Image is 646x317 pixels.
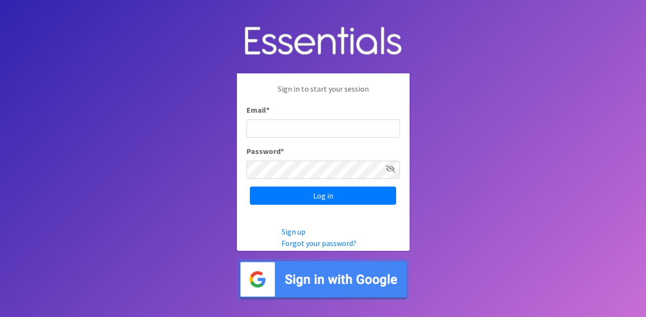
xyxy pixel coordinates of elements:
label: Email [247,104,270,116]
input: Log in [250,187,396,205]
abbr: required [281,146,284,156]
abbr: required [266,105,270,115]
img: Human Essentials [237,17,410,66]
img: Sign in with Google [237,258,410,300]
label: Password [247,145,284,157]
a: Forgot your password? [282,238,356,248]
a: Sign up [282,227,305,236]
p: Sign in to start your session [247,83,400,104]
